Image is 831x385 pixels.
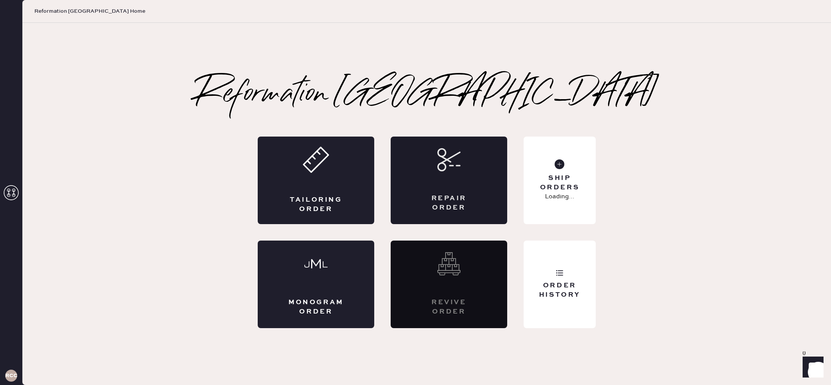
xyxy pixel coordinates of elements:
div: Repair Order [421,194,477,213]
span: Reformation [GEOGRAPHIC_DATA] Home [34,7,145,15]
p: Loading... [545,192,574,201]
iframe: Front Chat [796,351,828,384]
h2: Reformation [GEOGRAPHIC_DATA] [196,80,658,110]
div: Order History [530,281,590,300]
div: Interested? Contact us at care@hemster.co [391,241,507,328]
h3: RCCA [5,373,17,378]
div: Tailoring Order [288,195,344,214]
div: Monogram Order [288,298,344,317]
div: Revive order [421,298,477,317]
div: Ship Orders [530,174,590,192]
